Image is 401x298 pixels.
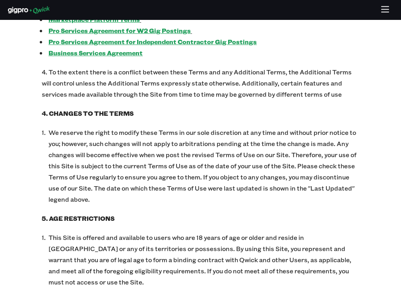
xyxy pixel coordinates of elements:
a: Pro Services Agreement for W2 Gig Postings [48,26,191,35]
b: 5. AGE RESTRICTIONS [42,214,114,222]
p: This Site is offered and available to users who are 18 years of age or older and reside in [GEOGR... [48,232,359,288]
a: Business Services Agreement [48,49,143,57]
p: We reserve the right to modify these Terms in our sole discretion at any time and without prior n... [48,127,359,205]
p: 4. To the extent there is a conflict between these Terms and any Additional Terms, the Additional... [42,66,360,100]
b: 4. CHANGES TO THE TERMS [42,109,134,117]
a: Pro Services Agreement for Independent Contractor Gig Postings [48,37,257,46]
